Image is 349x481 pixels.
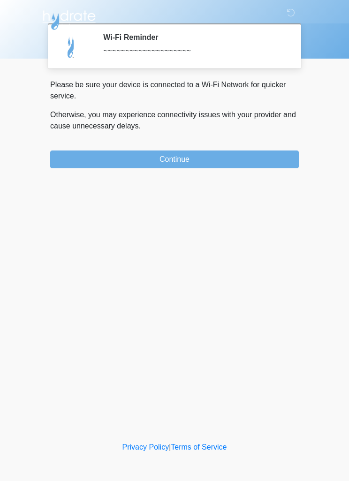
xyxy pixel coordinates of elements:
[169,443,171,451] a: |
[50,109,299,132] p: Otherwise, you may experience connectivity issues with your provider and cause unnecessary delays
[171,443,227,451] a: Terms of Service
[41,7,97,30] img: Hydrate IV Bar - Scottsdale Logo
[139,122,141,130] span: .
[57,33,85,61] img: Agent Avatar
[50,150,299,168] button: Continue
[50,79,299,102] p: Please be sure your device is connected to a Wi-Fi Network for quicker service.
[103,45,285,57] div: ~~~~~~~~~~~~~~~~~~~~
[122,443,169,451] a: Privacy Policy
